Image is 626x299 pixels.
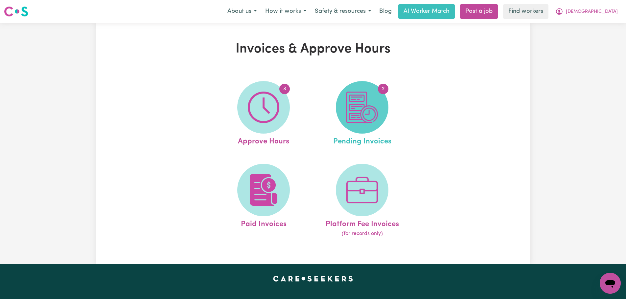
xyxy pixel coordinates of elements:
a: Blog [375,4,396,19]
span: Platform Fee Invoices [326,216,399,230]
button: My Account [551,5,622,18]
span: 3 [279,84,290,94]
button: How it works [261,5,311,18]
a: Platform Fee Invoices(for records only) [315,164,409,238]
span: Paid Invoices [241,216,287,230]
button: Safety & resources [311,5,375,18]
a: Pending Invoices [315,81,409,147]
a: Approve Hours [216,81,311,147]
a: Post a job [460,4,498,19]
span: (for records only) [342,230,383,238]
iframe: Button to launch messaging window [600,273,621,294]
a: Careseekers home page [273,276,353,281]
a: Careseekers logo [4,4,28,19]
span: Pending Invoices [333,134,391,147]
h1: Invoices & Approve Hours [173,41,454,57]
span: [DEMOGRAPHIC_DATA] [566,8,618,15]
span: 2 [378,84,388,94]
a: Paid Invoices [216,164,311,238]
span: Approve Hours [238,134,289,147]
a: Find workers [503,4,548,19]
button: About us [223,5,261,18]
a: AI Worker Match [398,4,455,19]
img: Careseekers logo [4,6,28,17]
